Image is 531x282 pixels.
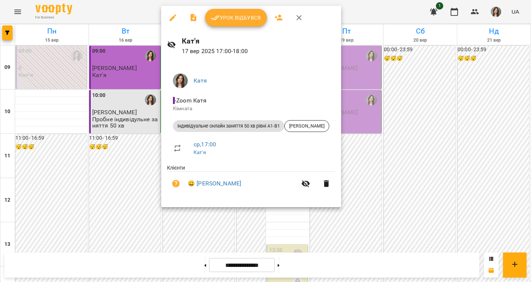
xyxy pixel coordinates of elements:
[182,47,335,56] p: 17 вер 2025 17:00 - 18:00
[194,77,207,84] a: Катя
[284,120,329,132] div: [PERSON_NAME]
[188,179,241,188] a: 😀 [PERSON_NAME]
[173,105,329,112] p: Кімната
[194,141,216,148] a: ср , 17:00
[211,13,261,22] span: Урок відбувся
[173,97,208,104] span: - Zoom Катя
[285,123,329,129] span: [PERSON_NAME]
[173,73,188,88] img: b4b2e5f79f680e558d085f26e0f4a95b.jpg
[182,35,335,47] h6: Кат'я
[167,175,185,192] button: Візит ще не сплачено. Додати оплату?
[173,123,284,129] span: Індивідуальне онлайн заняття 50 хв рівні А1-В1
[194,149,206,155] a: Кат'я
[167,164,335,198] ul: Клієнти
[205,9,267,27] button: Урок відбувся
